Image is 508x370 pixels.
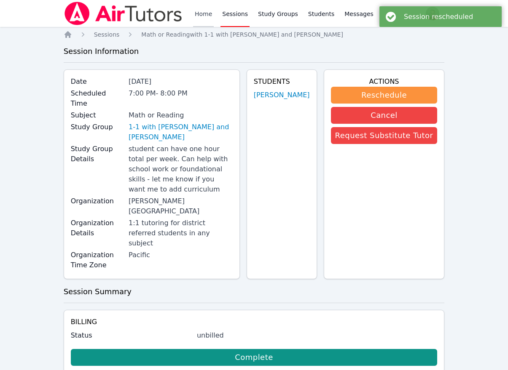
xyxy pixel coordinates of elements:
[331,127,438,144] button: Request Substitute Tutor
[71,349,438,366] a: Complete
[64,2,183,25] img: Air Tutors
[331,87,438,104] button: Reschedule
[71,317,438,327] h4: Billing
[94,30,120,39] a: Sessions
[71,330,192,341] label: Status
[71,218,124,238] label: Organization Details
[71,144,124,164] label: Study Group Details
[129,88,233,98] div: 7:00 PM - 8:00 PM
[71,88,124,109] label: Scheduled Time
[331,107,438,124] button: Cancel
[71,122,124,132] label: Study Group
[129,250,233,260] div: Pacific
[71,196,124,206] label: Organization
[129,110,233,120] div: Math or Reading
[94,31,120,38] span: Sessions
[331,77,438,87] h4: Actions
[64,30,445,39] nav: Breadcrumb
[129,144,233,194] div: student can have one hour total per week. Can help with school work or foundational skills - let ...
[344,10,374,18] span: Messages
[64,45,445,57] h3: Session Information
[64,286,445,298] h3: Session Summary
[254,77,310,87] h4: Students
[129,218,233,248] div: 1:1 tutoring for district referred students in any subject
[71,77,124,87] label: Date
[197,330,438,341] div: unbilled
[129,196,233,216] div: [PERSON_NAME][GEOGRAPHIC_DATA]
[254,90,310,100] a: [PERSON_NAME]
[404,13,495,21] div: Session rescheduled
[71,110,124,120] label: Subject
[129,122,233,142] a: 1-1 with [PERSON_NAME] and [PERSON_NAME]
[141,31,343,38] span: Math or Reading with 1-1 with [PERSON_NAME] and [PERSON_NAME]
[141,30,343,39] a: Math or Readingwith 1-1 with [PERSON_NAME] and [PERSON_NAME]
[129,77,233,87] div: [DATE]
[71,250,124,270] label: Organization Time Zone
